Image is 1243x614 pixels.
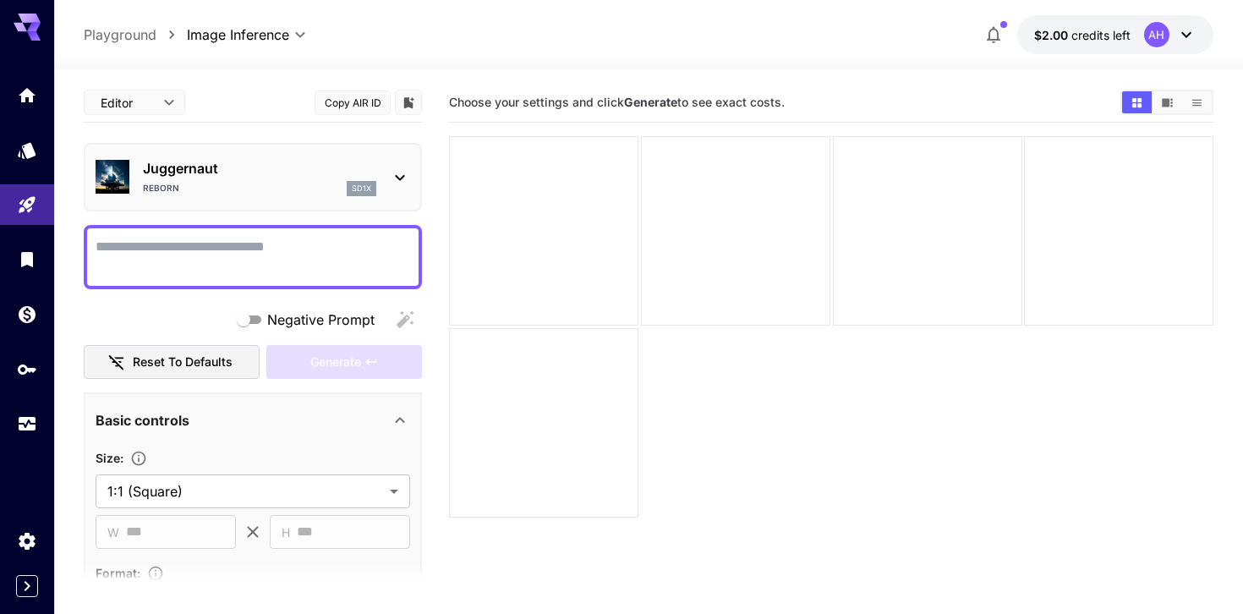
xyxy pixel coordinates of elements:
button: Show images in list view [1182,91,1212,113]
button: Reset to defaults [84,345,260,380]
span: Image Inference [187,25,289,45]
span: 1:1 (Square) [107,481,383,502]
p: Juggernaut [143,158,376,178]
span: H [282,523,290,542]
div: $2.00 [1034,26,1131,44]
div: Wallet [17,304,37,325]
p: Basic controls [96,410,189,430]
nav: breadcrumb [84,25,187,45]
div: AH [1144,22,1169,47]
div: API Keys [17,359,37,380]
div: Home [17,85,37,106]
div: Show images in grid viewShow images in video viewShow images in list view [1120,90,1213,115]
div: Models [17,140,37,161]
button: Expand sidebar [16,575,38,597]
span: Choose your settings and click to see exact costs. [449,95,785,109]
button: $2.00AH [1017,15,1213,54]
b: Generate [624,95,677,109]
p: sd1x [352,183,371,195]
div: JuggernautRebornsd1x [96,151,410,203]
span: W [107,523,119,542]
button: Show images in video view [1153,91,1182,113]
div: Usage [17,414,37,435]
button: Show images in grid view [1122,91,1152,113]
span: Editor [101,94,153,112]
button: Copy AIR ID [315,90,391,115]
a: Playground [84,25,156,45]
div: Basic controls [96,400,410,441]
div: Library [17,249,37,270]
span: credits left [1071,28,1131,42]
p: Reborn [143,182,179,195]
span: Negative Prompt [267,310,375,330]
button: Adjust the dimensions of the generated image by specifying its width and height in pixels, or sel... [123,450,154,467]
span: Size : [96,451,123,465]
span: $2.00 [1034,28,1071,42]
div: Settings [17,530,37,551]
button: Add to library [401,92,416,112]
div: Playground [17,195,37,216]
